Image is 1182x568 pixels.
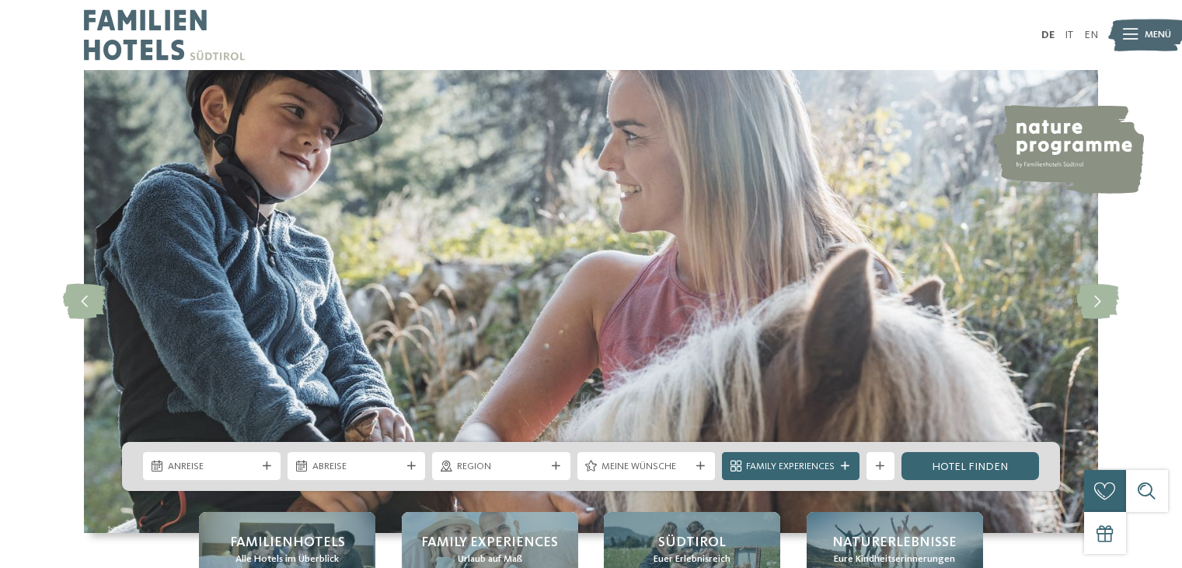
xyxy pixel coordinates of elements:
[901,452,1039,480] a: Hotel finden
[1041,30,1055,40] a: DE
[654,552,730,566] span: Euer Erlebnisreich
[1145,28,1171,42] span: Menü
[235,552,339,566] span: Alle Hotels im Überblick
[421,533,558,552] span: Family Experiences
[168,460,256,474] span: Anreise
[658,533,726,552] span: Südtirol
[601,460,690,474] span: Meine Wünsche
[458,552,522,566] span: Urlaub auf Maß
[832,533,957,552] span: Naturerlebnisse
[1084,30,1098,40] a: EN
[834,552,955,566] span: Eure Kindheitserinnerungen
[746,460,835,474] span: Family Experiences
[457,460,546,474] span: Region
[230,533,345,552] span: Familienhotels
[1065,30,1073,40] a: IT
[312,460,401,474] span: Abreise
[84,70,1098,533] img: Familienhotels Südtirol: The happy family places
[990,105,1144,194] img: nature programme by Familienhotels Südtirol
